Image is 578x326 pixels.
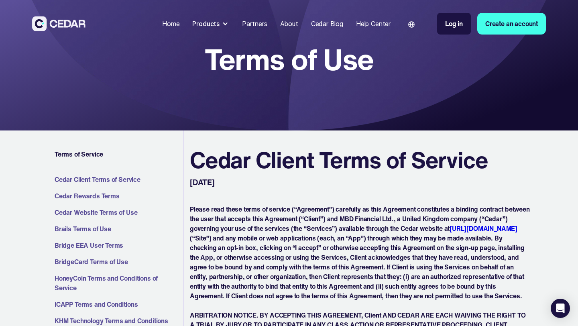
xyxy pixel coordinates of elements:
strong: Client [304,214,320,224]
a: Bridge EEA User Terms [55,240,180,250]
strong: Site [195,233,206,243]
h2: Cedar Client Terms of Service [190,147,488,173]
a: Cedar Website Terms of Use [55,208,180,217]
a: BridgeCard Terms of Use [55,257,180,267]
strong: App [348,233,360,243]
div: Log in [445,19,463,29]
strong: Cedar [484,214,503,224]
a: Help Center [353,15,394,33]
img: world icon [408,21,415,28]
a: HoneyCoin Terms and Conditions of Service [55,273,180,293]
p: Please read these terms of service (“ ”) carefully as this Agreement constitutes a binding contra... [190,204,530,301]
p: ‍ [190,301,530,310]
strong: ARBITRATION NOTICE [190,310,256,320]
h1: Terms of Use [205,45,374,73]
a: Cedar Blog [308,15,346,33]
div: Products [189,16,232,32]
strong: Agreement [297,204,329,214]
div: Partners [242,19,267,29]
div: About [280,19,298,29]
a: About [277,15,301,33]
a: Cedar Rewards Terms [55,191,180,201]
a: Log in [437,13,471,35]
h4: Terms of Service [55,150,180,159]
div: Open Intercom Messenger [551,299,570,318]
a: ICAPP Terms and Conditions [55,300,180,309]
a: [URL][DOMAIN_NAME] [450,224,517,233]
strong: Services [307,224,332,233]
div: Cedar Blog [311,19,343,29]
a: KHM Technology Terms and Conditions [55,316,180,326]
div: Help Center [356,19,391,29]
a: Cedar Client Terms of Service [55,175,180,184]
a: Brails Terms of Use [55,224,180,234]
p: [DATE] [190,177,216,188]
div: Home [162,19,179,29]
a: Create an account [477,13,546,35]
div: Products [192,19,220,29]
a: Partners [239,15,271,33]
a: Home [159,15,183,33]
